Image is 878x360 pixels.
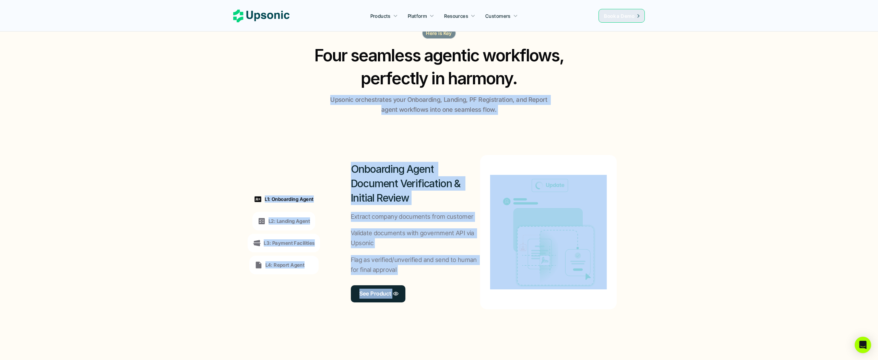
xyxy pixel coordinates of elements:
[604,13,634,19] span: Book a Demo
[370,12,391,20] p: Products
[264,239,315,247] p: L3: Payment Facilities
[485,12,511,20] p: Customers
[351,228,480,248] p: Validate documents with government API via Upsonic
[328,95,550,115] p: Upsonic orchestrates your Onboarding, Landing, PF Registration, and Report agent workflows into o...
[307,44,571,90] h2: Four seamless agentic workflows, perfectly in harmony.
[351,162,480,205] h2: Onboarding Agent Document Verification & Initial Review
[855,337,871,353] div: Open Intercom Messenger
[426,29,452,37] p: Here is Key
[351,285,405,302] a: See Product
[265,261,305,268] p: L4: Report Agent
[408,12,427,20] p: Platform
[269,217,310,225] p: L2: Landing Agent
[598,9,645,23] a: Book a Demo
[351,212,474,222] p: Extract company documents from customer
[444,12,468,20] p: Resources
[366,10,402,22] a: Products
[351,255,480,275] p: Flag as verified/unverified and send to human for final approval
[359,289,391,299] p: See Product
[265,195,313,203] p: L1: Onboarding Agent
